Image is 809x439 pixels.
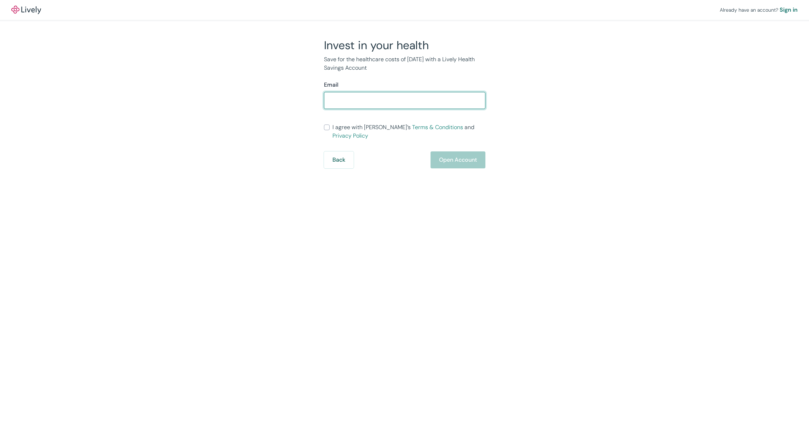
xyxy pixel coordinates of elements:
[324,151,354,168] button: Back
[332,123,485,140] span: I agree with [PERSON_NAME]’s and
[324,38,485,52] h2: Invest in your health
[720,6,798,14] div: Already have an account?
[11,6,41,14] a: LivelyLively
[332,132,368,139] a: Privacy Policy
[412,123,463,131] a: Terms & Conditions
[780,6,798,14] a: Sign in
[324,55,485,72] p: Save for the healthcare costs of [DATE] with a Lively Health Savings Account
[11,6,41,14] img: Lively
[324,81,338,89] label: Email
